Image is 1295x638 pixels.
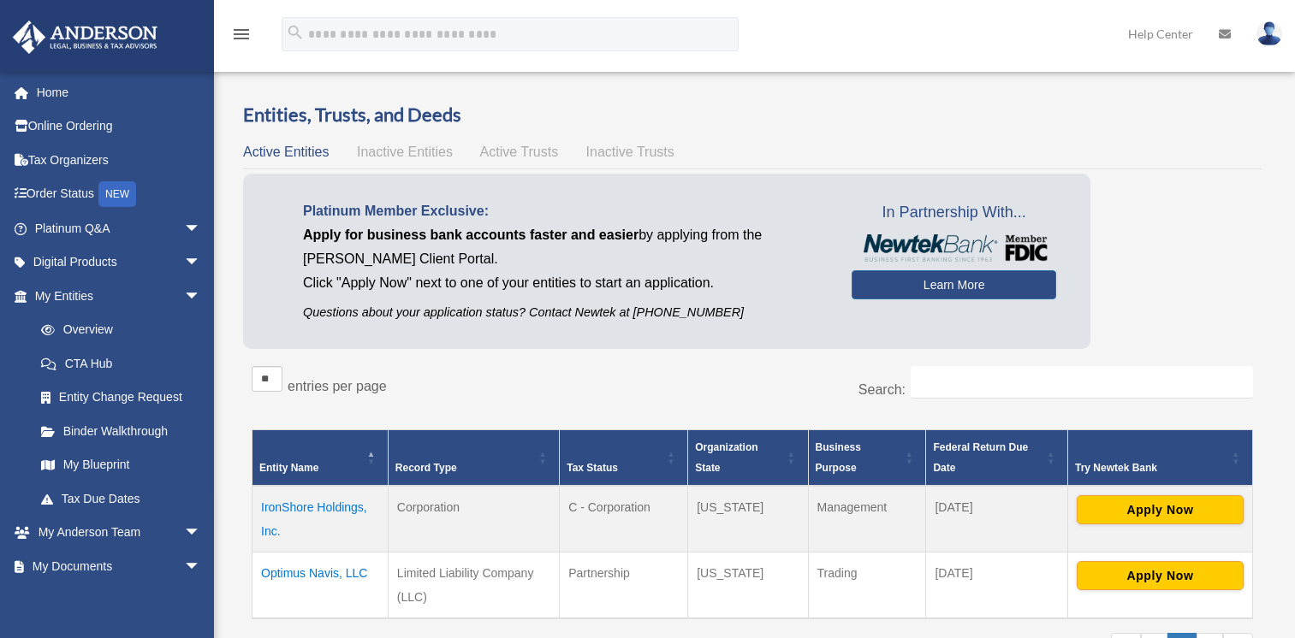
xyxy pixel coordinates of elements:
p: Platinum Member Exclusive: [303,199,826,223]
a: My Documentsarrow_drop_down [12,549,227,583]
td: Limited Liability Company (LLC) [388,552,559,618]
a: Tax Organizers [12,143,227,177]
span: In Partnership With... [852,199,1056,227]
th: Record Type: Activate to sort [388,429,559,486]
a: Entity Change Request [24,381,218,415]
span: arrow_drop_down [184,211,218,246]
span: Apply for business bank accounts faster and easier [303,227,639,242]
span: Tax Status [567,462,618,474]
a: menu [231,30,252,44]
img: User Pic [1256,21,1282,46]
span: arrow_drop_down [184,245,218,281]
label: entries per page [288,379,387,393]
span: Entity Name [259,462,318,474]
span: Inactive Trusts [586,145,674,159]
i: menu [231,24,252,44]
td: Trading [808,552,926,618]
a: Home [12,75,227,109]
span: Organization State [695,441,757,474]
span: arrow_drop_down [184,549,218,584]
button: Apply Now [1077,495,1244,524]
th: Tax Status: Activate to sort [560,429,688,486]
td: [US_STATE] [688,552,808,618]
span: Business Purpose [816,441,861,474]
th: Federal Return Due Date: Activate to sort [926,429,1068,486]
p: by applying from the [PERSON_NAME] Client Portal. [303,223,826,271]
span: Inactive Entities [357,145,453,159]
p: Click "Apply Now" next to one of your entities to start an application. [303,271,826,295]
a: Binder Walkthrough [24,414,218,448]
td: [DATE] [926,486,1068,552]
td: IronShore Holdings, Inc. [252,486,389,552]
a: Digital Productsarrow_drop_down [12,245,227,280]
td: Corporation [388,486,559,552]
div: NEW [98,181,136,207]
span: Federal Return Due Date [933,441,1028,474]
span: arrow_drop_down [184,516,218,551]
a: Overview [24,313,210,347]
a: My Anderson Teamarrow_drop_down [12,516,227,550]
span: Active Trusts [480,145,559,159]
span: Record Type [395,462,457,474]
img: Anderson Advisors Platinum Portal [8,21,163,54]
a: Learn More [852,270,1056,299]
th: Entity Name: Activate to invert sorting [252,429,389,486]
td: Partnership [560,552,688,618]
th: Business Purpose: Activate to sort [808,429,926,486]
a: Order StatusNEW [12,177,227,212]
td: [US_STATE] [688,486,808,552]
p: Questions about your application status? Contact Newtek at [PHONE_NUMBER] [303,302,826,323]
td: [DATE] [926,552,1068,618]
a: My Blueprint [24,448,218,482]
td: C - Corporation [560,486,688,552]
th: Try Newtek Bank : Activate to sort [1067,429,1252,486]
div: Try Newtek Bank [1075,458,1227,478]
td: Management [808,486,926,552]
a: Online Ordering [12,109,227,144]
span: Active Entities [243,145,329,159]
a: My Entitiesarrow_drop_down [12,279,218,313]
h3: Entities, Trusts, and Deeds [243,102,1262,128]
span: arrow_drop_down [184,279,218,314]
label: Search: [858,382,906,397]
td: Optimus Navis, LLC [252,552,389,618]
a: CTA Hub [24,346,218,381]
a: Tax Due Dates [24,481,218,516]
img: NewtekBankLogoSM.png [860,234,1048,262]
a: Platinum Q&Aarrow_drop_down [12,211,227,245]
th: Organization State: Activate to sort [688,429,808,486]
button: Apply Now [1077,561,1244,590]
i: search [286,23,305,42]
